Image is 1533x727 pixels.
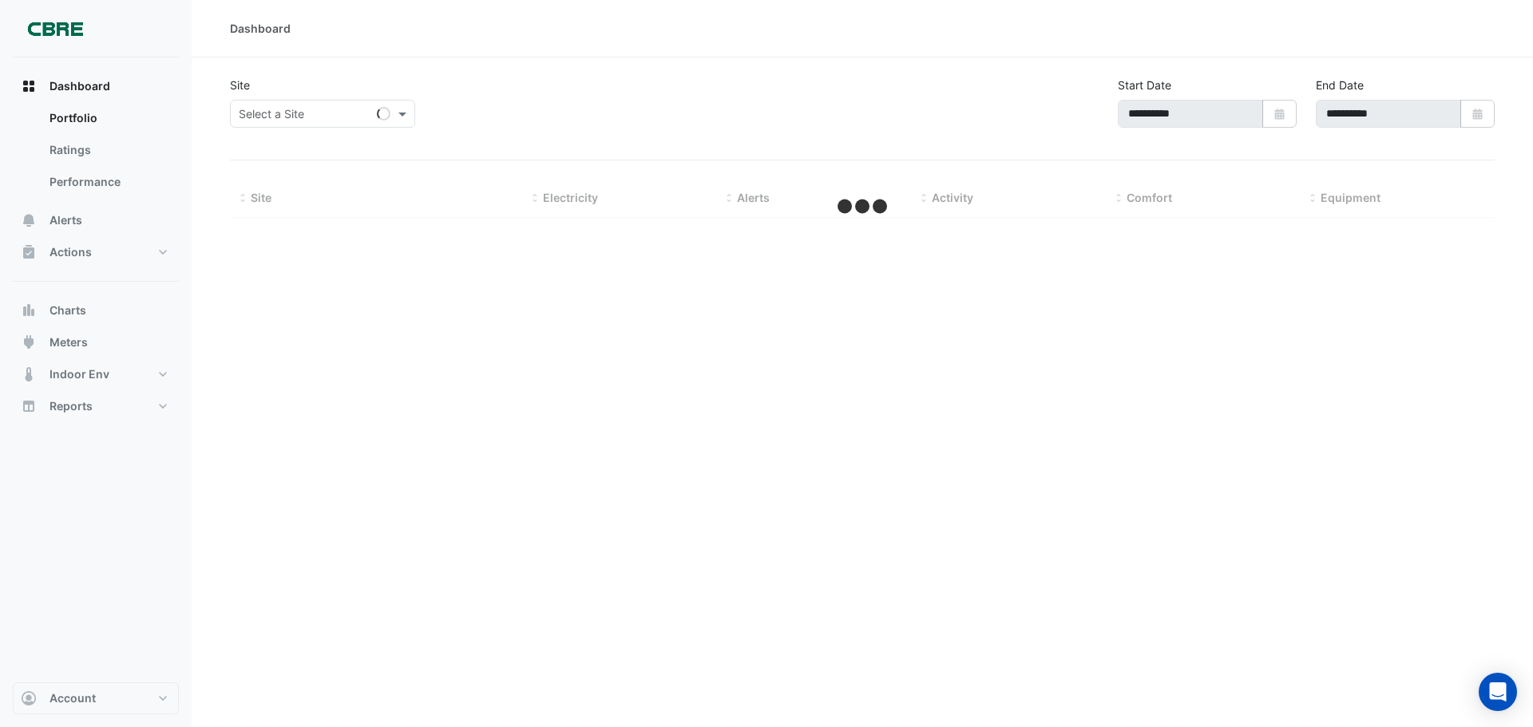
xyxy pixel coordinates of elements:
app-icon: Meters [21,334,37,350]
span: Reports [50,398,93,414]
a: Performance [37,166,179,198]
div: Dashboard [13,102,179,204]
span: Comfort [1127,191,1172,204]
span: Electricity [543,191,598,204]
app-icon: Actions [21,244,37,260]
button: Actions [13,236,179,268]
button: Meters [13,326,179,358]
span: Meters [50,334,88,350]
label: Site [230,77,250,93]
label: End Date [1316,77,1364,93]
button: Charts [13,294,179,326]
a: Portfolio [37,102,179,134]
div: Open Intercom Messenger [1479,673,1517,711]
span: Dashboard [50,78,110,94]
span: Site [251,191,271,204]
app-icon: Dashboard [21,78,37,94]
span: Actions [50,244,92,260]
span: Alerts [737,191,770,204]
span: Alerts [50,212,82,228]
button: Dashboard [13,70,179,102]
app-icon: Reports [21,398,37,414]
span: Activity [932,191,973,204]
div: Dashboard [230,20,291,37]
span: Charts [50,302,86,318]
app-icon: Alerts [21,212,37,228]
app-icon: Indoor Env [21,366,37,382]
button: Reports [13,390,179,422]
label: Start Date [1118,77,1171,93]
span: Account [50,690,96,706]
img: Company Logo [19,13,91,45]
a: Ratings [37,134,179,166]
span: Equipment [1321,191,1380,204]
span: Indoor Env [50,366,109,382]
button: Account [13,682,179,714]
app-icon: Charts [21,302,37,318]
button: Indoor Env [13,358,179,390]
button: Alerts [13,204,179,236]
